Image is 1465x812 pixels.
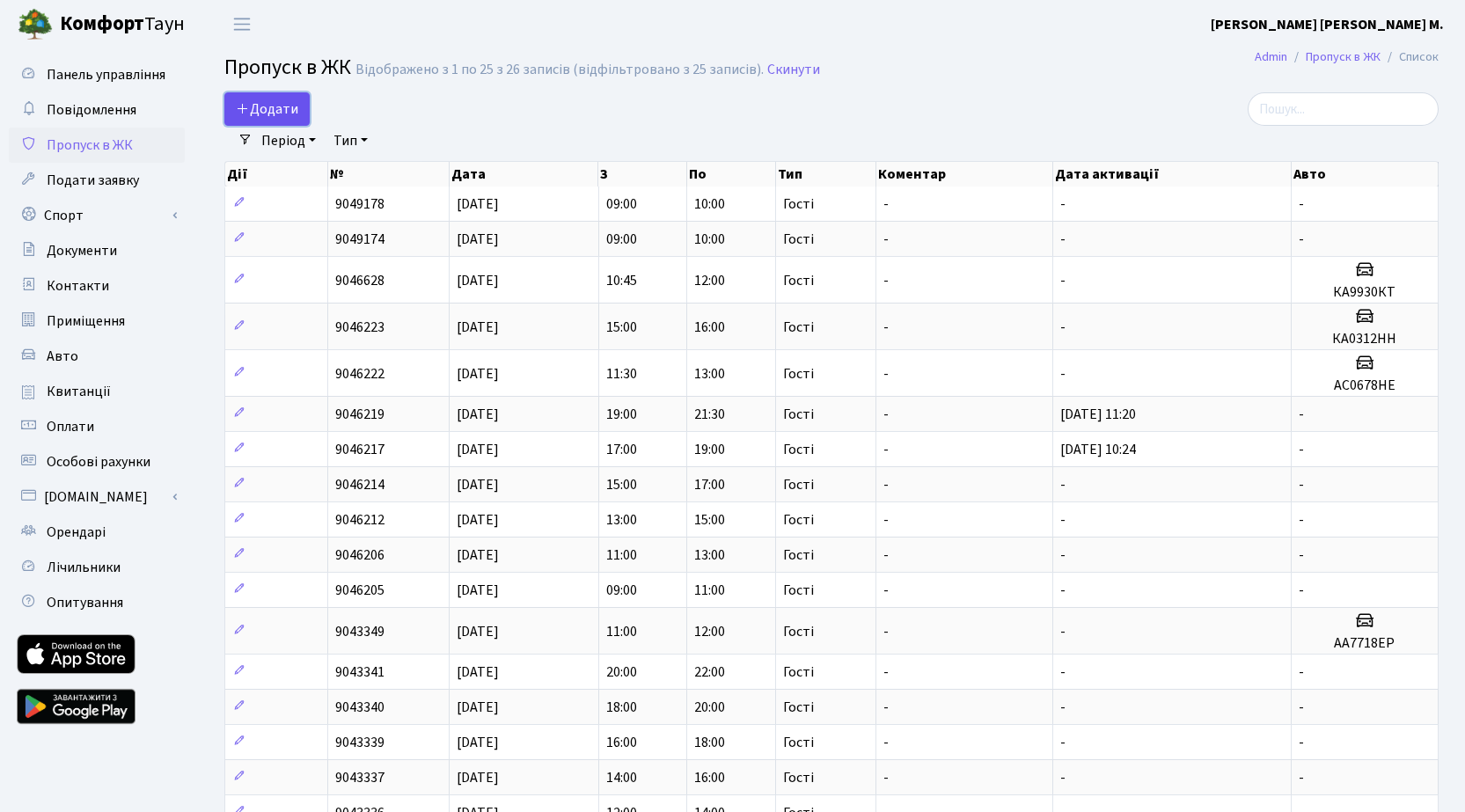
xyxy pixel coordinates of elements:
span: Приміщення [47,311,125,331]
span: - [1060,230,1066,249]
span: 18:00 [694,733,725,752]
a: Admin [1255,48,1287,66]
span: 13:00 [606,510,637,530]
span: - [883,271,889,290]
a: Спорт [9,198,185,233]
a: [PERSON_NAME] [PERSON_NAME] М. [1211,14,1444,35]
span: - [1299,230,1304,249]
a: Скинути [767,62,820,78]
span: - [883,662,889,682]
span: [DATE] [457,271,499,290]
span: [DATE] [457,405,499,424]
img: logo.png [18,7,53,42]
span: 9043341 [335,662,385,682]
th: Тип [776,162,876,187]
span: 9046217 [335,440,385,459]
a: Опитування [9,585,185,620]
span: 19:00 [694,440,725,459]
a: Приміщення [9,304,185,339]
span: [DATE] [457,510,499,530]
span: - [883,581,889,600]
a: Тип [326,126,375,156]
span: 09:00 [606,194,637,214]
span: 11:00 [606,545,637,565]
span: 9046212 [335,510,385,530]
b: [PERSON_NAME] [PERSON_NAME] М. [1211,15,1444,34]
a: Документи [9,233,185,268]
span: Таун [60,10,185,40]
a: Пропуск в ЖК [9,128,185,163]
span: Гості [783,407,814,421]
span: - [1060,733,1066,752]
span: - [883,194,889,214]
span: - [883,475,889,494]
span: - [1299,440,1304,459]
span: 9046206 [335,545,385,565]
th: Авто [1292,162,1439,187]
span: 13:00 [694,364,725,384]
span: - [1060,622,1066,641]
span: Опитування [47,593,123,612]
span: Контакти [47,276,109,296]
nav: breadcrumb [1228,39,1465,76]
th: Дата активації [1053,162,1291,187]
span: [DATE] 10:24 [1060,440,1136,459]
button: Переключити навігацію [220,10,264,39]
a: Панель управління [9,57,185,92]
span: Оплати [47,417,94,436]
a: Контакти [9,268,185,304]
span: - [1060,545,1066,565]
span: 16:00 [694,768,725,787]
span: 12:00 [694,622,725,641]
span: 22:00 [694,662,725,682]
span: [DATE] [457,733,499,752]
h5: КА9930КТ [1299,284,1431,301]
h5: КА0312НН [1299,331,1431,347]
span: Гості [783,197,814,211]
span: 9046628 [335,271,385,290]
span: Гості [783,625,814,639]
span: - [1060,768,1066,787]
span: 09:00 [606,230,637,249]
span: 20:00 [606,662,637,682]
span: 21:30 [694,405,725,424]
span: Документи [47,241,117,260]
span: 9049174 [335,230,385,249]
span: 9046223 [335,318,385,337]
span: - [1060,698,1066,717]
a: Орендарі [9,515,185,550]
span: - [1299,194,1304,214]
span: [DATE] [457,475,499,494]
span: 16:00 [606,733,637,752]
span: Панель управління [47,65,165,84]
span: 11:30 [606,364,637,384]
a: Авто [9,339,185,374]
span: 15:00 [606,475,637,494]
span: - [1299,662,1304,682]
span: 17:00 [694,475,725,494]
span: 9043340 [335,698,385,717]
span: Квитанції [47,382,111,401]
div: Відображено з 1 по 25 з 26 записів (відфільтровано з 25 записів). [355,62,764,78]
h5: АА7718ЕР [1299,635,1431,652]
span: 9046219 [335,405,385,424]
span: [DATE] [457,230,499,249]
span: Гості [783,548,814,562]
span: - [1060,194,1066,214]
a: Додати [224,92,310,126]
th: По [687,162,776,187]
span: - [1060,364,1066,384]
span: - [1299,405,1304,424]
span: 19:00 [606,405,637,424]
a: Оплати [9,409,185,444]
span: 15:00 [606,318,637,337]
span: Гості [783,274,814,288]
span: Гості [783,367,814,381]
span: [DATE] [457,364,499,384]
span: [DATE] [457,194,499,214]
span: - [1060,475,1066,494]
span: Подати заявку [47,171,139,190]
span: [DATE] [457,581,499,600]
span: 9043349 [335,622,385,641]
span: [DATE] [457,662,499,682]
